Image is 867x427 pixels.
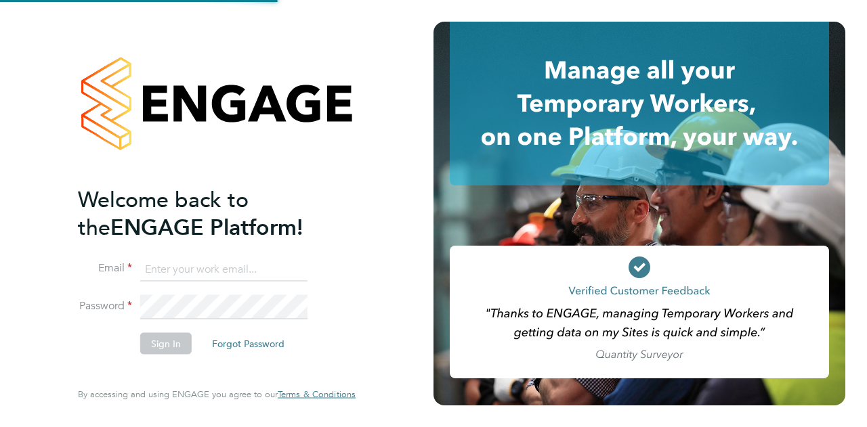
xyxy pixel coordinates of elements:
[78,299,132,313] label: Password
[201,333,295,355] button: Forgot Password
[78,261,132,275] label: Email
[78,185,342,241] h2: ENGAGE Platform!
[78,186,249,240] span: Welcome back to the
[278,389,356,400] a: Terms & Conditions
[78,388,356,400] span: By accessing and using ENGAGE you agree to our
[140,257,308,282] input: Enter your work email...
[140,333,192,355] button: Sign In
